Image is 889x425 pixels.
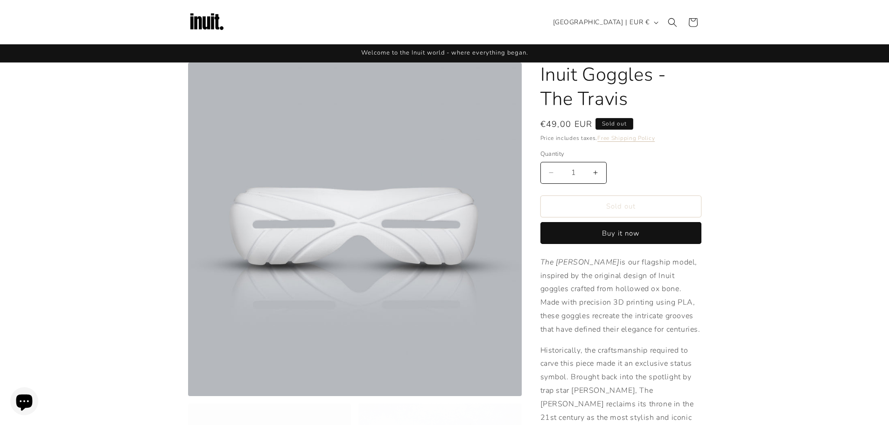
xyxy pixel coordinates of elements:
h1: Inuit Goggles - The Travis [540,63,701,111]
em: The [PERSON_NAME] [540,257,620,267]
p: is our flagship model, inspired by the original design of Inuit goggles crafted from hollowed ox ... [540,256,701,336]
summary: Search [662,12,683,33]
span: €49,00 EUR [540,118,593,131]
inbox-online-store-chat: Shopify online store chat [7,387,41,418]
span: [GEOGRAPHIC_DATA] | EUR € [553,17,650,27]
button: Sold out [540,195,701,217]
span: Welcome to the Inuit world - where everything began. [361,49,528,57]
img: Inuit Logo [188,4,225,41]
span: Sold out [595,118,633,130]
button: [GEOGRAPHIC_DATA] | EUR € [547,14,662,31]
a: Free Shipping Policy [597,134,655,142]
button: Buy it now [540,222,701,244]
div: Price includes taxes. [540,133,701,143]
label: Quantity [540,150,701,159]
div: Announcement [188,44,701,62]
